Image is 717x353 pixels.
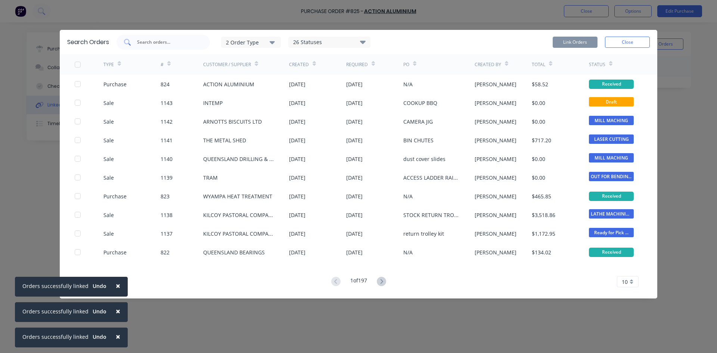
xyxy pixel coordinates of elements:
[475,155,516,163] div: [PERSON_NAME]
[289,136,305,144] div: [DATE]
[403,230,444,238] div: return trolley kit
[589,80,634,89] div: Received
[203,61,251,68] div: Customer / Supplier
[161,192,170,200] div: 823
[475,118,516,126] div: [PERSON_NAME]
[475,174,516,182] div: [PERSON_NAME]
[116,281,120,291] span: ×
[475,136,516,144] div: [PERSON_NAME]
[403,174,460,182] div: ACCESS LADDER RAIL MOUNT
[403,61,409,68] div: PO
[475,80,516,88] div: [PERSON_NAME]
[532,118,545,126] div: $0.00
[403,211,460,219] div: STOCK RETURN TROLLEY KIT
[289,192,305,200] div: [DATE]
[203,192,272,200] div: WYAMPA HEAT TREATMENT
[475,248,516,256] div: [PERSON_NAME]
[161,61,164,68] div: #
[532,248,551,256] div: $134.02
[161,118,173,126] div: 1142
[103,118,114,126] div: Sale
[203,136,246,144] div: THE METAL SHED
[532,80,548,88] div: $58.52
[203,248,265,256] div: QUEENSLAND BEARINGS
[289,61,309,68] div: Created
[22,307,89,315] div: Orders successfully linked
[346,118,363,126] div: [DATE]
[103,80,127,88] div: Purchase
[346,192,363,200] div: [DATE]
[161,80,170,88] div: 824
[475,99,516,107] div: [PERSON_NAME]
[475,230,516,238] div: [PERSON_NAME]
[203,118,262,126] div: ARNOTTS BISCUITS LTD
[103,136,114,144] div: Sale
[346,136,363,144] div: [DATE]
[346,99,363,107] div: [DATE]
[103,230,114,238] div: Sale
[605,37,650,48] button: Close
[289,230,305,238] div: [DATE]
[108,277,128,295] button: Close
[403,136,434,144] div: BIN CHUTES
[589,153,634,162] span: MILL MACHING
[475,211,516,219] div: [PERSON_NAME]
[103,61,114,68] div: TYPE
[203,155,274,163] div: QUEENSLAND DRILLING & BLASTING SERVICES PTY LTD
[346,155,363,163] div: [DATE]
[226,38,276,46] div: 2 Order Type
[346,248,363,256] div: [DATE]
[403,155,446,163] div: dust cover slides
[203,211,274,219] div: KILCOY PASTORAL COMPANY LIMITED
[346,80,363,88] div: [DATE]
[103,192,127,200] div: Purchase
[403,118,433,126] div: CAMERA JIG
[475,192,516,200] div: [PERSON_NAME]
[67,38,109,47] div: Search Orders
[532,99,545,107] div: $0.00
[161,248,170,256] div: 822
[289,174,305,182] div: [DATE]
[161,99,173,107] div: 1143
[346,61,368,68] div: Required
[203,80,254,88] div: ACTION ALUMINIUM
[589,209,634,219] span: LATHE MACHINING
[161,155,173,163] div: 1140
[203,174,218,182] div: TRAM
[103,155,114,163] div: Sale
[289,38,370,46] div: 26 Statuses
[203,99,223,107] div: INTEMP
[22,333,89,341] div: Orders successfully linked
[589,228,634,237] span: Ready for Pick ...
[108,302,128,320] button: Close
[289,80,305,88] div: [DATE]
[346,174,363,182] div: [DATE]
[589,116,634,125] span: MILL MACHING
[589,248,634,257] div: Received
[532,192,551,200] div: $465.85
[553,37,597,48] button: Link Orders
[532,136,551,144] div: $717.20
[161,174,173,182] div: 1139
[161,211,173,219] div: 1138
[589,172,634,181] span: OUT FOR BENDING...
[403,248,413,256] div: N/A
[116,331,120,342] span: ×
[89,281,111,292] button: Undo
[103,248,127,256] div: Purchase
[589,134,634,144] span: LASER CUTTING
[403,99,437,107] div: COOKUP BBQ
[289,248,305,256] div: [DATE]
[203,230,274,238] div: KILCOY PASTORAL COMPANY LIMITED
[103,174,114,182] div: Sale
[108,328,128,346] button: Close
[289,211,305,219] div: [DATE]
[622,278,628,286] span: 10
[103,211,114,219] div: Sale
[589,61,605,68] div: Status
[346,230,363,238] div: [DATE]
[22,282,89,290] div: Orders successfully linked
[116,306,120,316] span: ×
[89,331,111,343] button: Undo
[403,192,413,200] div: N/A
